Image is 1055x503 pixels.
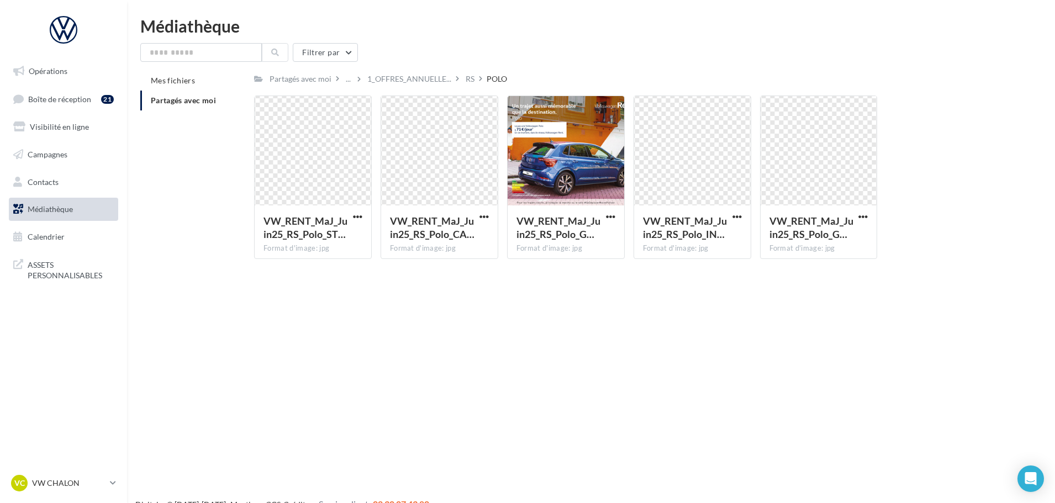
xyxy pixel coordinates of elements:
[28,150,67,159] span: Campagnes
[466,73,474,84] div: RS
[344,71,353,87] div: ...
[516,243,615,253] div: Format d'image: jpg
[140,18,1042,34] div: Médiathèque
[7,198,120,221] a: Médiathèque
[643,215,727,240] span: VW_RENT_MaJ_Juin25_RS_Polo_INSTA
[28,257,114,281] span: ASSETS PERSONNALISABLES
[390,215,474,240] span: VW_RENT_MaJ_Juin25_RS_Polo_CARRE
[263,243,362,253] div: Format d'image: jpg
[7,171,120,194] a: Contacts
[7,115,120,139] a: Visibilité en ligne
[390,243,489,253] div: Format d'image: jpg
[28,177,59,186] span: Contacts
[7,143,120,166] a: Campagnes
[487,73,507,84] div: POLO
[9,473,118,494] a: VC VW CHALON
[28,232,65,241] span: Calendrier
[101,95,114,104] div: 21
[7,225,120,248] a: Calendrier
[151,76,195,85] span: Mes fichiers
[7,60,120,83] a: Opérations
[769,243,868,253] div: Format d'image: jpg
[293,43,358,62] button: Filtrer par
[270,73,331,84] div: Partagés avec moi
[7,253,120,285] a: ASSETS PERSONNALISABLES
[263,215,347,240] span: VW_RENT_MaJ_Juin25_RS_Polo_STORY
[1017,465,1044,492] div: Open Intercom Messenger
[32,478,106,489] p: VW CHALON
[29,66,67,76] span: Opérations
[28,94,91,103] span: Boîte de réception
[14,478,25,489] span: VC
[516,215,600,240] span: VW_RENT_MaJ_Juin25_RS_Polo_GMB
[28,204,73,214] span: Médiathèque
[769,215,853,240] span: VW_RENT_MaJ_Juin25_RS_Polo_GMB_720x720px
[367,73,451,84] span: 1_OFFRES_ANNUELLE...
[30,122,89,131] span: Visibilité en ligne
[151,96,216,105] span: Partagés avec moi
[643,243,742,253] div: Format d'image: jpg
[7,87,120,111] a: Boîte de réception21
